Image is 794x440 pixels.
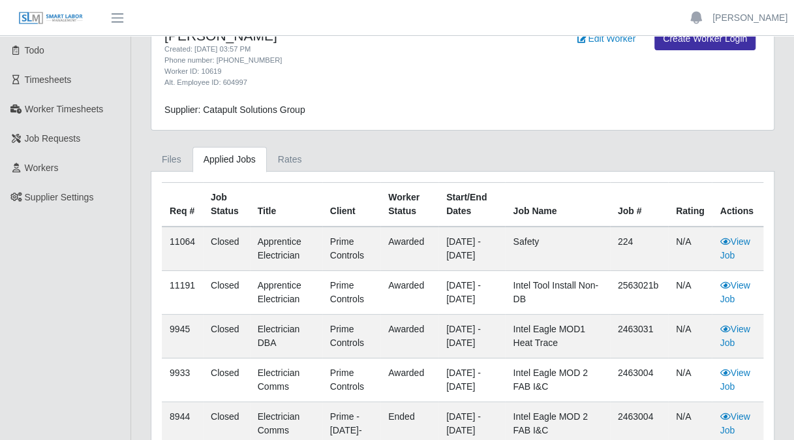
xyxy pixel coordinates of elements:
span: Timesheets [25,74,72,85]
span: Job Requests [25,133,81,144]
td: Electrician DBA [250,315,322,358]
td: Apprentice Electrician [250,227,322,271]
td: Prime Controls [322,227,380,271]
td: [DATE] - [DATE] [438,227,505,271]
td: Closed [203,358,250,402]
td: 11064 [162,227,203,271]
td: Safety [505,227,609,271]
td: Closed [203,227,250,271]
td: [DATE] - [DATE] [438,358,505,402]
th: Req # [162,183,203,227]
span: Todo [25,45,44,55]
span: Supplier: Catapult Solutions Group [164,104,305,115]
td: [DATE] - [DATE] [438,271,505,315]
td: Intel Eagle MOD 2 FAB I&C [505,358,609,402]
td: 9945 [162,315,203,358]
a: Rates [267,147,313,172]
td: 2463031 [610,315,668,358]
td: 11191 [162,271,203,315]
td: Prime Controls [322,358,380,402]
th: Job Status [203,183,250,227]
a: View Job [720,236,750,260]
span: Supplier Settings [25,192,94,202]
td: Prime Controls [322,315,380,358]
td: N/A [668,315,712,358]
th: Start/End Dates [438,183,505,227]
td: Electrician Comms [250,358,322,402]
td: Closed [203,271,250,315]
td: Closed [203,315,250,358]
td: awarded [380,271,438,315]
td: 2463004 [610,358,668,402]
td: N/A [668,358,712,402]
th: Rating [668,183,712,227]
a: View Job [720,324,750,348]
td: Apprentice Electrician [250,271,322,315]
a: View Job [720,280,750,304]
a: Files [151,147,192,172]
td: Intel Eagle MOD1 Heat Trace [505,315,609,358]
img: SLM Logo [18,11,84,25]
td: 224 [610,227,668,271]
div: Phone number: [PHONE_NUMBER] [164,55,504,66]
th: Title [250,183,322,227]
th: Job Name [505,183,609,227]
td: awarded [380,315,438,358]
td: awarded [380,227,438,271]
td: 2563021b [610,271,668,315]
div: Created: [DATE] 03:57 PM [164,44,504,55]
div: Worker ID: 10619 [164,66,504,77]
th: Actions [712,183,763,227]
a: View Job [720,411,750,435]
td: N/A [668,271,712,315]
a: Edit Worker [569,27,644,50]
a: [PERSON_NAME] [712,11,787,25]
td: 9933 [162,358,203,402]
span: Worker Timesheets [25,104,103,114]
a: Applied Jobs [192,147,267,172]
div: Alt. Employee ID: 604997 [164,77,504,88]
td: Prime Controls [322,271,380,315]
span: Workers [25,163,59,173]
td: N/A [668,227,712,271]
a: Create Worker Login [654,27,756,50]
th: Job # [610,183,668,227]
th: Client [322,183,380,227]
td: Intel Tool Install Non-DB [505,271,609,315]
td: awarded [380,358,438,402]
th: Worker Status [380,183,438,227]
a: View Job [720,368,750,392]
td: [DATE] - [DATE] [438,315,505,358]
